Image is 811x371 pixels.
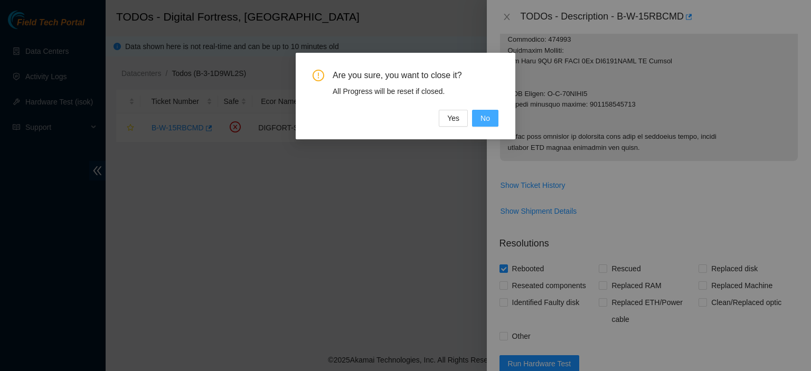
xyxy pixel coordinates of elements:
button: Yes [439,110,468,127]
button: No [472,110,498,127]
span: exclamation-circle [313,70,324,81]
span: No [480,112,490,124]
span: Are you sure, you want to close it? [333,70,498,81]
span: Yes [447,112,459,124]
div: All Progress will be reset if closed. [333,85,498,97]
